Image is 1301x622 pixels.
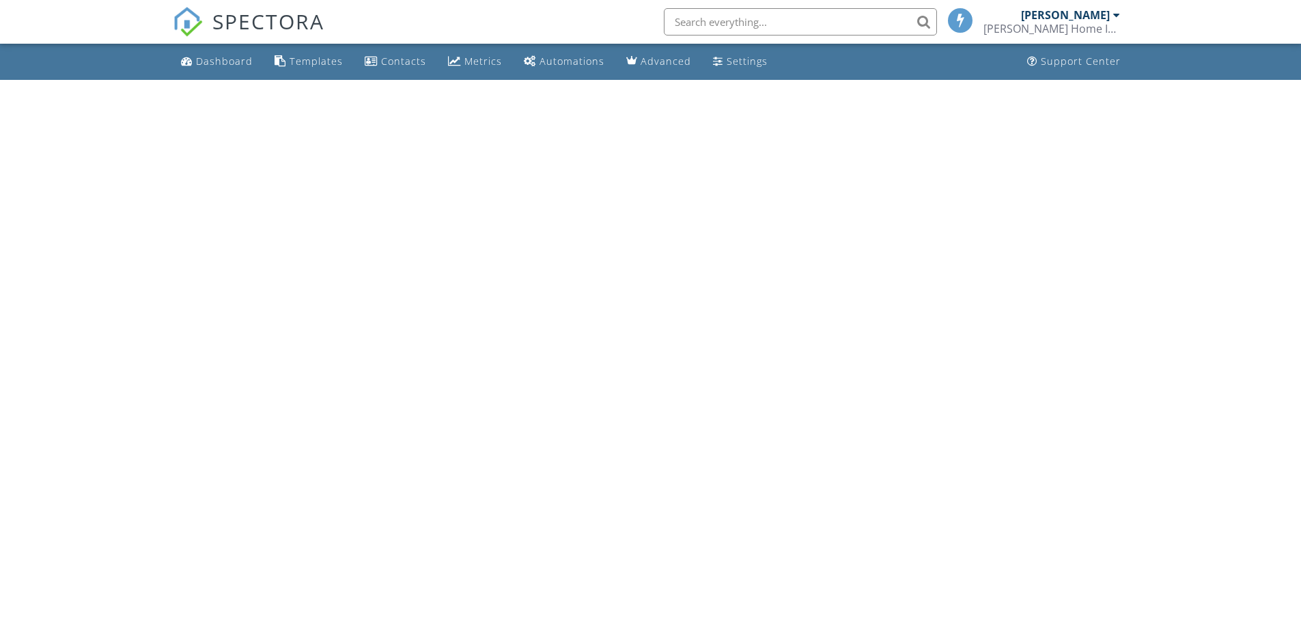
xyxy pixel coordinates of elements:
[381,55,426,68] div: Contacts
[173,7,203,37] img: The Best Home Inspection Software - Spectora
[708,49,773,74] a: Settings
[173,18,324,47] a: SPECTORA
[1041,55,1121,68] div: Support Center
[641,55,691,68] div: Advanced
[290,55,343,68] div: Templates
[540,55,604,68] div: Automations
[196,55,253,68] div: Dashboard
[212,7,324,36] span: SPECTORA
[727,55,768,68] div: Settings
[664,8,937,36] input: Search everything...
[176,49,258,74] a: Dashboard
[269,49,348,74] a: Templates
[518,49,610,74] a: Automations (Basic)
[359,49,432,74] a: Contacts
[1022,49,1126,74] a: Support Center
[443,49,507,74] a: Metrics
[464,55,502,68] div: Metrics
[621,49,697,74] a: Advanced
[1021,8,1110,22] div: [PERSON_NAME]
[983,22,1120,36] div: Redel Home Inspection Services LLC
